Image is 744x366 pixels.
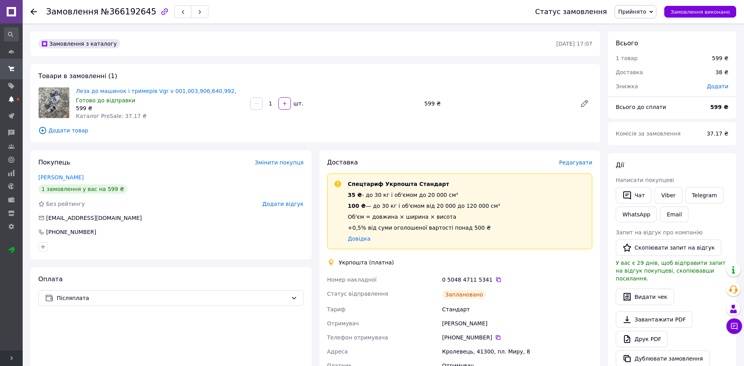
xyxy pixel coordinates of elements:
[348,224,500,232] div: +0,5% від суми оголошеної вартості понад 500 ₴
[616,55,638,61] span: 1 товар
[327,334,388,341] span: Телефон отримувача
[664,6,736,18] button: Замовлення виконано
[327,159,358,166] span: Доставка
[45,228,97,236] div: [PHONE_NUMBER]
[711,64,733,81] div: 38 ₴
[556,41,592,47] time: [DATE] 17:07
[710,104,728,110] b: 599 ₴
[712,54,728,62] div: 599 ₴
[38,159,70,166] span: Покупець
[38,184,127,194] div: 1 замовлення у вас на 599 ₴
[38,39,120,48] div: Замовлення з каталогу
[348,191,500,199] div: - до 30 кг і об'ємом до 20 000 см³
[46,201,85,207] span: Без рейтингу
[618,9,646,15] span: Прийнято
[685,187,724,204] a: Telegram
[39,87,69,118] img: Леза до машинок і тримерів Vgr v 001,003,906,640,992,
[30,8,37,16] div: Повернутися назад
[726,318,742,334] button: Чат з покупцем
[348,202,500,210] div: — до 30 кг і об'ємом від 20 000 до 120 000 см³
[559,159,592,166] span: Редагувати
[616,69,643,75] span: Доставка
[38,72,117,80] span: Товари в замовленні (1)
[292,100,304,107] div: шт.
[348,213,500,221] div: Об'єм = довжина × ширина × висота
[616,331,668,347] a: Друк PDF
[327,320,359,327] span: Отримувач
[707,83,728,89] span: Додати
[616,289,674,305] button: Видати чек
[616,187,651,204] button: Чат
[577,96,592,111] a: Редагувати
[38,126,592,135] span: Додати товар
[442,334,592,341] div: [PHONE_NUMBER]
[616,39,638,47] span: Всього
[76,113,147,119] span: Каталог ProSale: 37.17 ₴
[616,177,674,183] span: Написати покупцеві
[327,291,388,297] span: Статус відправлення
[76,88,236,94] a: Леза до машинок і тримерів Vgr v 001,003,906,640,992,
[654,187,682,204] a: Viber
[442,290,486,299] div: Заплановано
[707,130,728,137] span: 37.17 ₴
[337,259,396,266] div: Укрпошта (платна)
[57,294,288,302] span: Післяплата
[101,7,156,16] span: №366192645
[441,345,594,359] div: Кролевець, 41300, пл. Миру, 8
[76,97,135,104] span: Готово до відправки
[442,276,592,284] div: 0 5048 4711 5341
[616,239,721,256] button: Скопіювати запит на відгук
[46,215,142,221] span: [EMAIL_ADDRESS][DOMAIN_NAME]
[262,201,303,207] span: Додати відгук
[616,311,692,328] a: Завантажити PDF
[616,161,624,169] span: Дії
[348,181,449,187] span: Спецтариф Укрпошта Стандарт
[616,229,703,236] span: Запит на відгук про компанію
[616,207,657,222] a: WhatsApp
[38,174,84,180] a: [PERSON_NAME]
[421,98,574,109] div: 599 ₴
[616,130,681,137] span: Комісія за замовлення
[348,203,366,209] span: 100 ₴
[441,316,594,330] div: [PERSON_NAME]
[670,9,730,15] span: Замовлення виконано
[441,302,594,316] div: Стандарт
[255,159,304,166] span: Змінити покупця
[348,192,362,198] span: 35 ₴
[348,236,371,242] a: Довідка
[38,275,63,283] span: Оплата
[327,348,348,355] span: Адреса
[327,277,377,283] span: Номер накладної
[660,207,688,222] button: Email
[616,104,666,110] span: Всього до сплати
[616,83,638,89] span: Знижка
[535,8,607,16] div: Статус замовлення
[616,260,726,282] span: У вас є 29 днів, щоб відправити запит на відгук покупцеві, скопіювавши посилання.
[46,7,99,16] span: Замовлення
[327,306,346,312] span: Тариф
[76,104,244,112] div: 599 ₴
